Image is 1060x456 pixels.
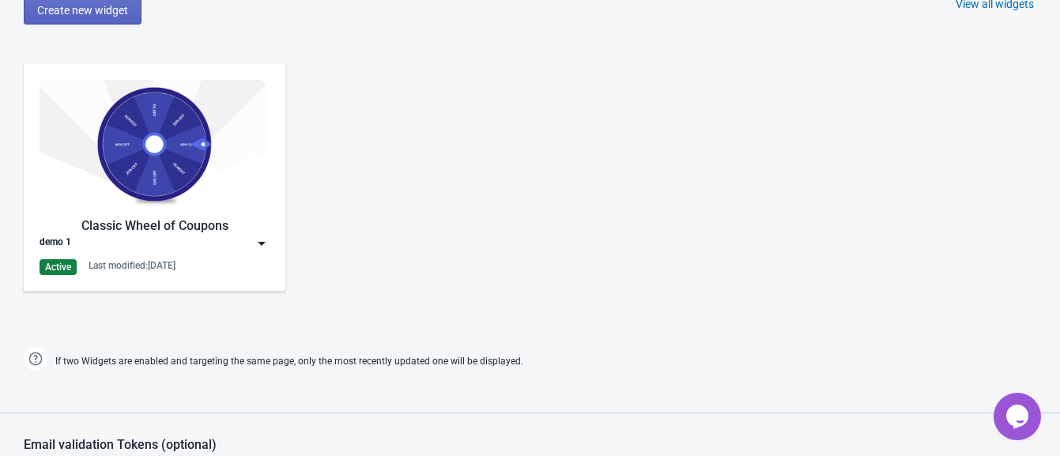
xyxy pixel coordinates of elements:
[40,80,270,209] img: classic_game.jpg
[55,349,523,375] span: If two Widgets are enabled and targeting the same page, only the most recently updated one will b...
[40,236,71,251] div: demo 1
[24,347,47,371] img: help.png
[40,259,77,275] div: Active
[40,217,270,236] div: Classic Wheel of Coupons
[254,236,270,251] img: dropdown.png
[994,393,1044,440] iframe: chat widget
[89,259,175,272] div: Last modified: [DATE]
[37,4,128,17] span: Create new widget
